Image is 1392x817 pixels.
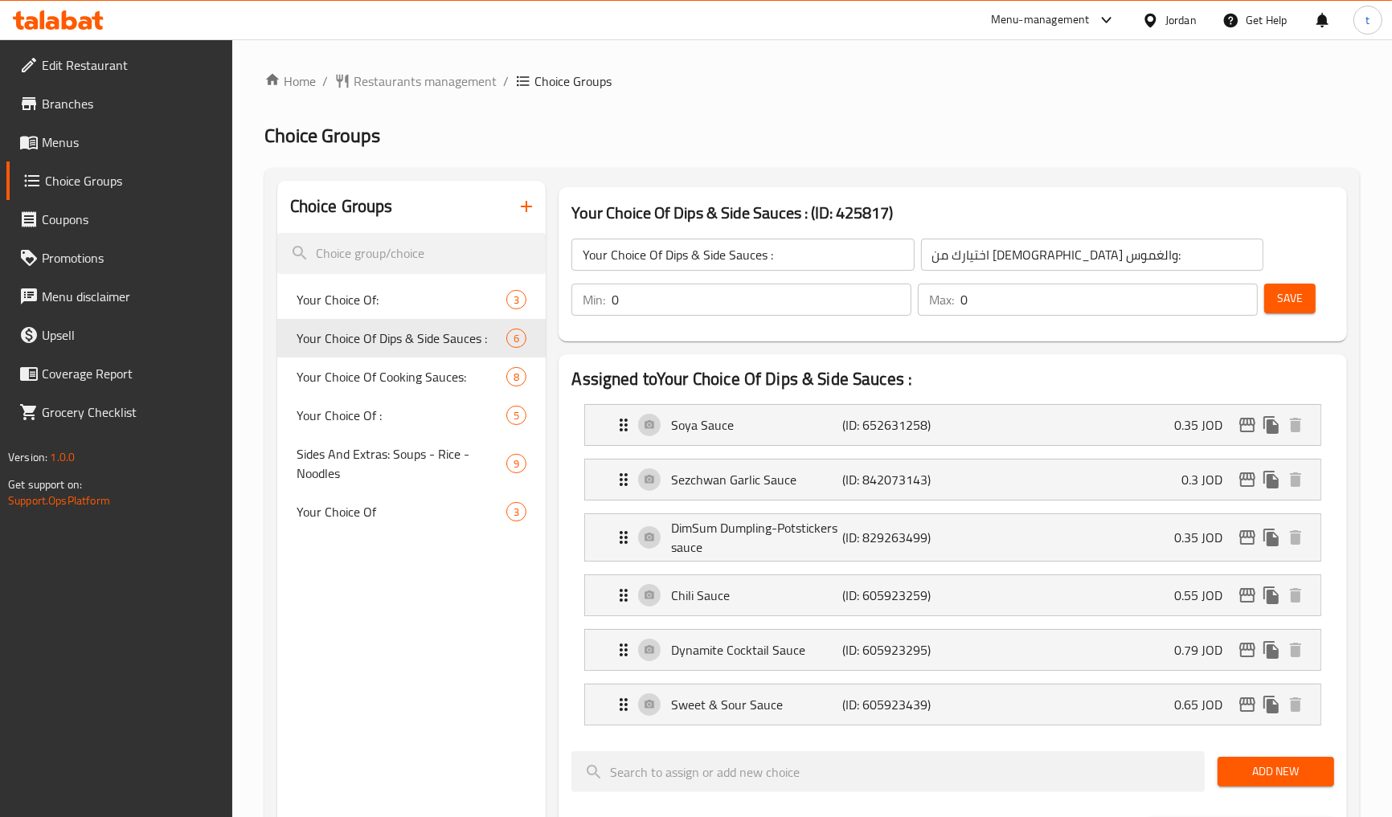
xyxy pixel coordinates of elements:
a: Restaurants management [334,71,497,91]
div: Choices [506,454,526,473]
a: Coupons [6,200,232,239]
span: Branches [42,94,219,113]
span: Upsell [42,325,219,345]
div: Menu-management [991,10,1090,30]
nav: breadcrumb [264,71,1360,91]
p: 0.65 JOD [1174,695,1235,714]
span: Get support on: [8,474,82,495]
span: Coupons [42,210,219,229]
div: Your Choice Of Dips & Side Sauces :6 [277,319,547,357]
h3: Your Choice Of Dips & Side Sauces : (ID: 425817) [571,200,1333,226]
a: Coverage Report [6,354,232,393]
span: 8 [507,370,526,385]
a: Choice Groups [6,161,232,200]
span: Coverage Report [42,364,219,383]
p: DimSum Dumpling-Potstickers sauce [671,518,841,557]
span: Your Choice Of Dips & Side Sauces : [297,329,507,348]
span: Edit Restaurant [42,55,219,75]
p: (ID: 829263499) [842,528,956,547]
span: 3 [507,292,526,308]
button: Save [1264,284,1316,313]
span: Restaurants management [354,71,497,91]
div: Your Choice Of :5 [277,396,547,435]
a: Support.OpsPlatform [8,490,110,511]
p: Sweet & Sour Sauce [671,695,841,714]
button: delete [1284,583,1308,607]
button: edit [1235,525,1259,549]
li: Expand [571,452,1333,507]
input: search [277,233,547,274]
a: Menu disclaimer [6,277,232,316]
p: (ID: 652631258) [842,415,956,435]
button: edit [1235,583,1259,607]
li: Expand [571,398,1333,452]
div: Expand [585,460,1320,500]
div: Sides And Extras: Soups - Rice - Noodles9 [277,435,547,492]
a: Promotions [6,239,232,277]
span: 6 [507,331,526,346]
p: Min: [583,290,605,309]
button: edit [1235,413,1259,437]
button: delete [1284,638,1308,662]
div: Expand [585,575,1320,615]
span: Your Choice Of : [297,406,507,425]
li: / [322,71,328,91]
span: Add New [1230,762,1321,782]
p: 0.79 JOD [1174,640,1235,660]
span: 1.0.0 [50,447,75,468]
p: (ID: 605923295) [842,640,956,660]
span: Save [1277,288,1303,308]
button: delete [1284,692,1308,717]
li: Expand [571,623,1333,677]
a: Menus [6,123,232,161]
button: delete [1284,525,1308,549]
div: Choices [506,502,526,521]
p: Chili Sauce [671,586,841,605]
span: 3 [507,504,526,520]
a: Home [264,71,316,91]
span: Grocery Checklist [42,402,219,422]
div: Expand [585,405,1320,445]
a: Branches [6,84,232,123]
button: duplicate [1259,638,1284,662]
div: Your Choice Of:3 [277,280,547,319]
div: Choices [506,367,526,386]
button: duplicate [1259,692,1284,717]
span: Sides And Extras: Soups - Rice - Noodles [297,444,507,483]
li: / [503,71,509,91]
p: Max: [929,290,954,309]
input: search [571,751,1205,792]
span: Your Choice Of [297,502,507,521]
div: Expand [585,514,1320,561]
div: Your Choice Of3 [277,492,547,531]
a: Grocery Checklist [6,393,232,431]
div: Jordan [1165,11,1197,29]
li: Expand [571,568,1333,623]
button: edit [1235,468,1259,492]
button: duplicate [1259,525,1284,549]
span: Menus [42,133,219,152]
span: Version: [8,447,47,468]
button: duplicate [1259,583,1284,607]
p: (ID: 605923439) [842,695,956,714]
span: Choice Groups [264,117,380,153]
li: Expand [571,507,1333,568]
button: edit [1235,638,1259,662]
button: edit [1235,692,1259,717]
p: 0.35 JOD [1174,528,1235,547]
p: Dynamite Cocktail Sauce [671,640,841,660]
span: Promotions [42,248,219,268]
div: Choices [506,329,526,348]
div: Your Choice Of Cooking Sauces:8 [277,357,547,396]
p: Sezchwan Garlic Sauce [671,470,841,489]
span: Menu disclaimer [42,287,219,306]
p: (ID: 842073143) [842,470,956,489]
li: Expand [571,677,1333,732]
p: Soya Sauce [671,415,841,435]
div: Expand [585,630,1320,670]
h2: Choice Groups [290,194,393,219]
button: duplicate [1259,413,1284,437]
button: delete [1284,468,1308,492]
p: 0.35 JOD [1174,415,1235,435]
button: Add New [1218,757,1334,786]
